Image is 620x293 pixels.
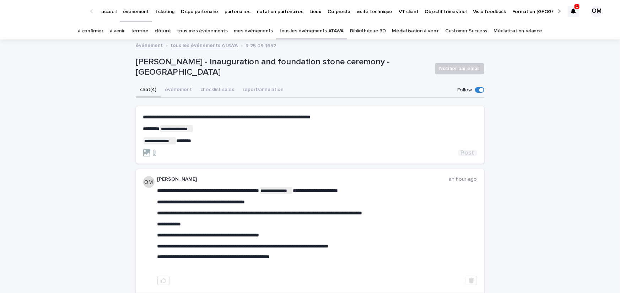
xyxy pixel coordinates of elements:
button: like this post [157,276,169,285]
img: Ls34BcGeRexTGTNfXpUC [14,4,83,18]
a: à venir [110,23,125,39]
a: Customer Success [445,23,487,39]
button: checklist sales [196,83,239,98]
span: Notifier par email [440,65,480,72]
button: Notifier par email [435,63,484,74]
button: événement [161,83,196,98]
p: [PERSON_NAME] [157,176,449,182]
a: Médiatisation à venir [392,23,439,39]
a: tous les événements ATAWA [171,41,238,49]
a: mes événements [234,23,273,39]
a: tous mes événements [177,23,227,39]
button: Post [458,150,477,156]
span: Post [461,150,474,156]
button: Delete post [466,276,477,285]
a: Médiatisation relance [494,23,542,39]
a: terminé [131,23,149,39]
p: R 25 09 1652 [246,41,276,49]
a: à confirmer [78,23,103,39]
div: OM [591,6,602,17]
div: 1 [568,6,579,17]
a: événement [136,41,163,49]
button: report/annulation [239,83,288,98]
p: 1 [576,4,578,9]
p: [PERSON_NAME] - Inauguration and foundation stone ceremony - [GEOGRAPHIC_DATA] [136,57,429,78]
a: tous les événements ATAWA [279,23,344,39]
a: clôturé [155,23,171,39]
a: Bibliothèque 3D [350,23,386,39]
button: chat (4) [136,83,161,98]
p: an hour ago [449,176,477,182]
p: Follow [458,87,472,93]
